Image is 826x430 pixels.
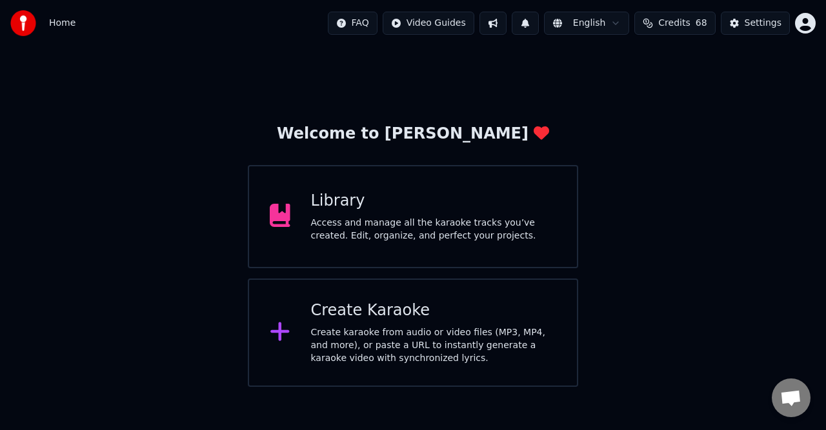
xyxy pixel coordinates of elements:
img: youka [10,10,36,36]
div: Library [311,191,557,211]
button: FAQ [328,12,378,35]
button: Video Guides [383,12,474,35]
div: Create Karaoke [311,300,557,321]
div: Create karaoke from audio or video files (MP3, MP4, and more), or paste a URL to instantly genera... [311,326,557,365]
button: Settings [721,12,790,35]
div: Welcome to [PERSON_NAME] [277,124,549,144]
button: Credits68 [634,12,715,35]
nav: breadcrumb [49,17,76,30]
div: Settings [745,17,781,30]
span: Credits [658,17,690,30]
span: Home [49,17,76,30]
a: Open chat [772,378,811,417]
div: Access and manage all the karaoke tracks you’ve created. Edit, organize, and perfect your projects. [311,217,557,242]
span: 68 [696,17,707,30]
